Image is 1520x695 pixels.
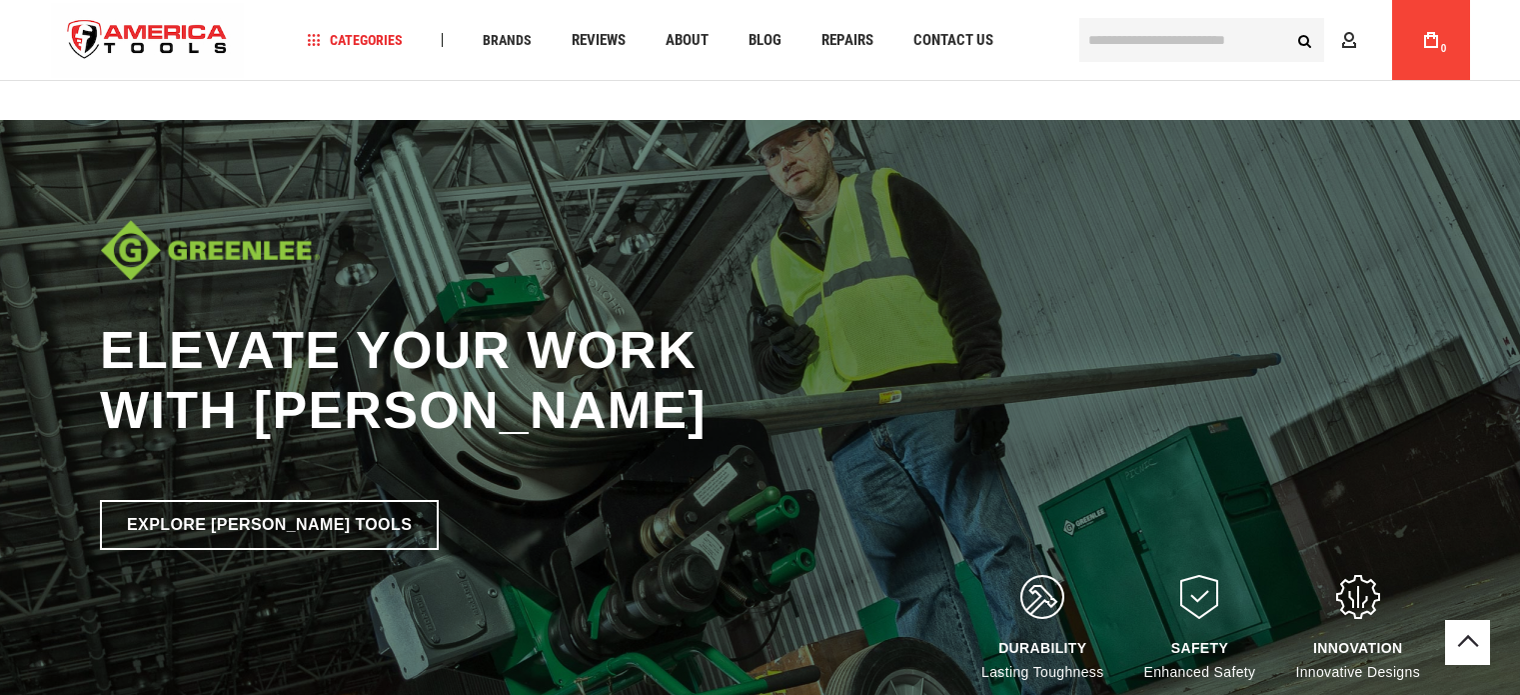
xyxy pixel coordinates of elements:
img: Diablo logo [100,220,320,280]
span: About [666,33,709,48]
a: Brands [474,27,541,54]
div: Innovative Designs [1295,640,1420,680]
span: Contact Us [913,33,993,48]
span: Categories [307,33,403,47]
div: Innovation [1295,640,1420,656]
a: Blog [740,27,790,54]
a: store logo [51,3,245,78]
a: Repairs [812,27,882,54]
a: About [657,27,718,54]
div: Safety [1144,640,1256,656]
a: Categories [298,27,412,54]
div: Lasting Toughness [981,640,1103,680]
span: 0 [1441,43,1447,54]
span: Blog [749,33,781,48]
a: Explore [PERSON_NAME] Tools [100,500,439,550]
a: Contact Us [904,27,1002,54]
img: America Tools [51,3,245,78]
span: Repairs [821,33,873,48]
span: Reviews [572,33,626,48]
a: Reviews [563,27,635,54]
div: Enhanced Safety [1144,640,1256,680]
span: Brands [483,33,532,47]
div: DURABILITY [981,640,1103,656]
h1: Elevate Your Work with [PERSON_NAME] [100,320,999,440]
button: Search [1286,21,1324,59]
